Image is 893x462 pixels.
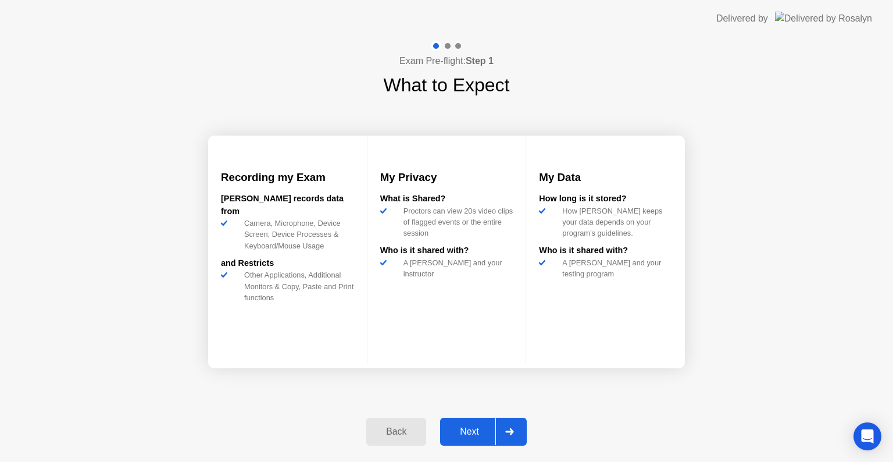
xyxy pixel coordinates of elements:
[716,12,768,26] div: Delivered by
[240,269,354,303] div: Other Applications, Additional Monitors & Copy, Paste and Print functions
[558,205,672,239] div: How [PERSON_NAME] keeps your data depends on your program’s guidelines.
[399,257,513,279] div: A [PERSON_NAME] and your instructor
[380,169,513,186] h3: My Privacy
[444,427,495,437] div: Next
[380,193,513,205] div: What is Shared?
[380,244,513,257] div: Who is it shared with?
[370,427,423,437] div: Back
[399,54,494,68] h4: Exam Pre-flight:
[221,169,354,186] h3: Recording my Exam
[558,257,672,279] div: A [PERSON_NAME] and your testing program
[539,193,672,205] div: How long is it stored?
[466,56,494,66] b: Step 1
[853,422,881,450] div: Open Intercom Messenger
[384,71,510,99] h1: What to Expect
[221,193,354,218] div: [PERSON_NAME] records data from
[366,418,426,446] button: Back
[399,205,513,239] div: Proctors can view 20s video clips of flagged events or the entire session
[539,244,672,257] div: Who is it shared with?
[775,12,872,25] img: Delivered by Rosalyn
[440,418,527,446] button: Next
[240,218,354,251] div: Camera, Microphone, Device Screen, Device Processes & Keyboard/Mouse Usage
[539,169,672,186] h3: My Data
[221,257,354,270] div: and Restricts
